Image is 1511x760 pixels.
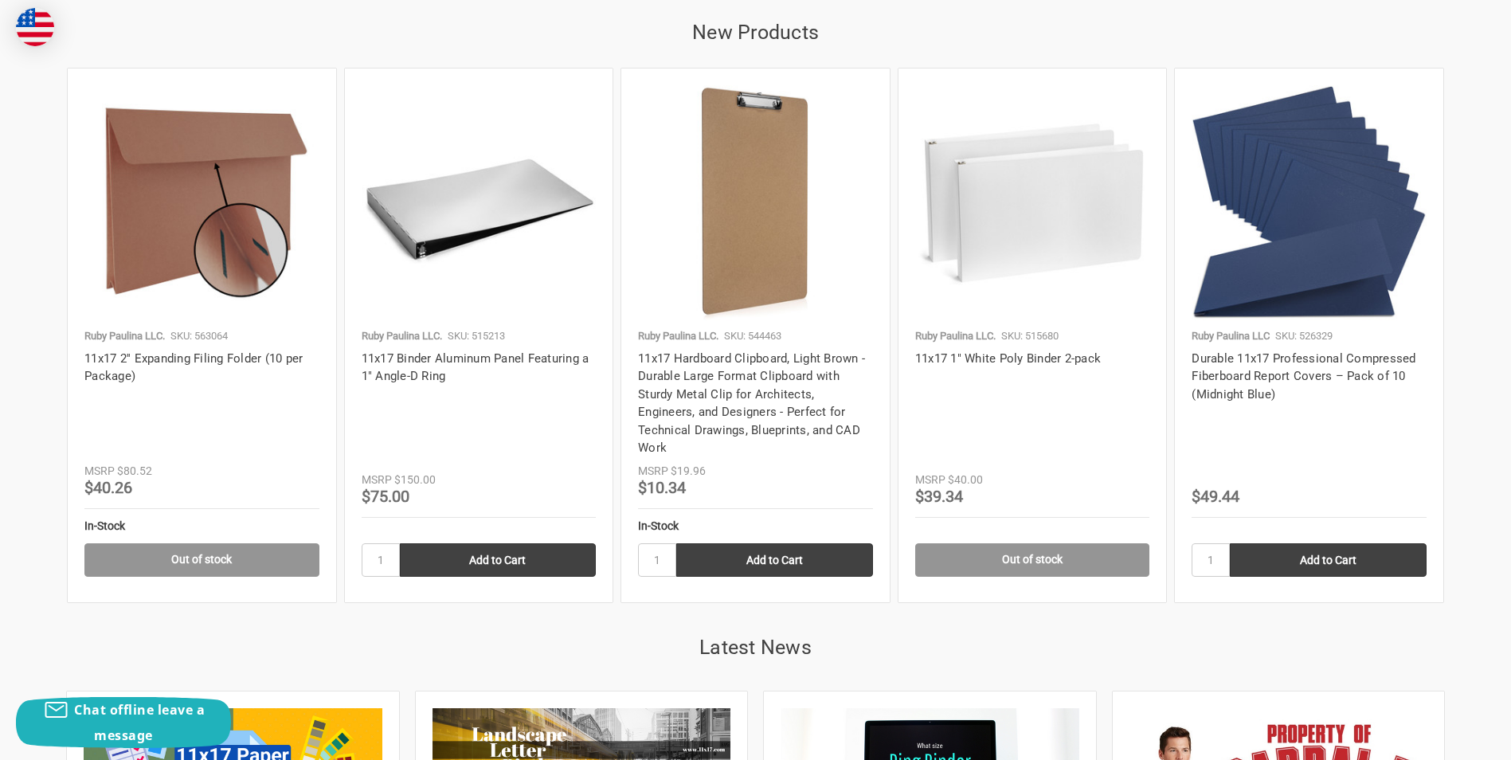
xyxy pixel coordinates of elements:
[394,473,436,486] span: $150.00
[671,464,706,477] span: $19.96
[724,328,781,344] p: SKU: 544463
[170,328,228,344] p: SKU: 563064
[638,328,718,344] p: Ruby Paulina LLC.
[1192,328,1270,344] p: Ruby Paulina LLC
[84,104,319,301] img: 11x17 2'' Expanding Filing Folder (10 per Package)
[638,351,865,456] a: 11x17 Hardboard Clipboard, Light Brown - Durable Large Format Clipboard with Sturdy Metal Clip fo...
[676,543,873,577] input: Add to Cart
[948,473,983,486] span: $40.00
[915,351,1101,366] a: 11x17 1" White Poly Binder 2-pack
[638,463,668,480] div: MSRP
[638,85,873,320] img: 11x17 Hardboard Clipboard | Durable, Professional Clipboard for Architects & Engineers
[448,328,505,344] p: SKU: 515213
[74,701,205,744] span: Chat offline leave a message
[1192,85,1427,320] img: Durable 11x17 Professional Compressed Fiberboard Report Covers – Pack of 10 (Midnight Blue)
[362,85,597,320] img: 11x17 Binder Aluminum Panel Featuring a 1" Angle-D Ring
[915,85,1150,320] img: 11x17 1" White Poly Binder 2-pack
[915,328,996,344] p: Ruby Paulina LLC.
[915,543,1150,577] a: Out of stock
[638,478,686,497] span: $10.34
[16,8,54,46] img: duty and tax information for United States
[67,18,1444,48] h2: New Products
[362,328,442,344] p: Ruby Paulina LLC.
[84,85,319,320] a: 11x17 2'' Expanding Filing Folder (10 per Package)
[1230,543,1427,577] input: Add to Cart
[84,351,303,384] a: 11x17 2'' Expanding Filing Folder (10 per Package)
[1275,328,1333,344] p: SKU: 526329
[84,463,115,480] div: MSRP
[362,487,409,506] span: $75.00
[362,351,589,384] a: 11x17 Binder Aluminum Panel Featuring a 1" Angle-D Ring
[84,518,319,535] div: In-Stock
[84,543,319,577] a: Out of stock
[1192,487,1239,506] span: $49.44
[16,697,231,748] button: Chat offline leave a message
[1001,328,1059,344] p: SKU: 515680
[84,328,165,344] p: Ruby Paulina LLC.
[67,633,1444,663] h2: Latest News
[400,543,597,577] input: Add to Cart
[362,472,392,488] div: MSRP
[915,472,945,488] div: MSRP
[1192,351,1415,402] a: Durable 11x17 Professional Compressed Fiberboard Report Covers – Pack of 10 (Midnight Blue)
[638,518,873,535] div: In-Stock
[84,478,132,497] span: $40.26
[117,464,152,477] span: $80.52
[915,487,963,506] span: $39.34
